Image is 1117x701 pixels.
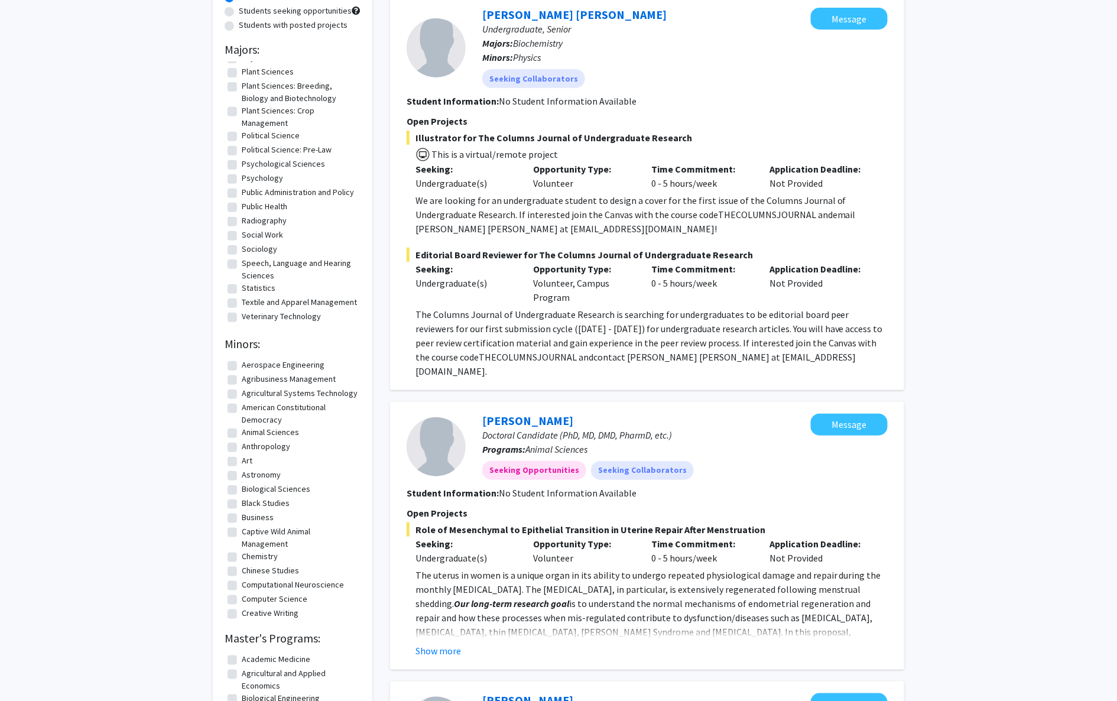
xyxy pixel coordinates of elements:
p: The Columns Journal of Undergraduate Research is searching for undergraduates to be editorial boa... [415,307,888,378]
span: Doctoral Candidate (PhD, MD, DMD, PharmD, etc.) [482,429,672,441]
label: Creative Writing [242,607,298,619]
div: Volunteer [525,537,643,565]
label: Astronomy [242,469,281,481]
label: Statistics [242,282,275,294]
span: Illustrator for The Columns Journal of Undergraduate Research [407,131,888,145]
label: Art [242,455,252,467]
label: Political Science: Pre-Law [242,144,332,156]
button: Show more [415,644,461,658]
iframe: Chat [9,648,50,692]
label: Plant Sciences [242,66,294,78]
label: Black Studies [242,497,290,509]
div: 0 - 5 hours/week [643,537,761,565]
div: 0 - 5 hours/week [643,262,761,304]
h2: Minors: [225,337,361,351]
span: Biochemistry [513,37,563,49]
a: [PERSON_NAME] [PERSON_NAME] [482,7,667,22]
span: Role of Mesenchymal to Epithelial Transition in Uterine Repair After Menstruation [407,522,888,537]
label: Computational Neuroscience [242,579,344,591]
label: Social Work [242,229,283,241]
p: We are looking for an undergraduate student to design a cover for the first issue of the Columns ... [415,193,888,236]
span: Open Projects [407,115,467,127]
label: Animal Sciences [242,426,299,439]
p: Opportunity Type: [534,262,634,276]
label: Sociology [242,243,277,255]
p: Seeking: [415,537,516,551]
mat-chip: Seeking Opportunities [482,461,586,480]
p: Application Deadline: [769,537,870,551]
p: The uterus in women is a unique organ in its ability to undergo repeated physiological damage and... [415,568,888,681]
label: Radiography [242,215,287,227]
label: Veterinary Technology [242,310,321,323]
label: Agribusiness Management [242,373,336,385]
b: Majors: [482,37,513,49]
mat-chip: Seeking Collaborators [591,461,694,480]
div: Undergraduate(s) [415,276,516,290]
label: Aerospace Engineering [242,359,324,371]
div: 0 - 5 hours/week [643,162,761,190]
label: Students with posted projects [239,19,348,31]
label: Agricultural Systems Technology [242,387,358,400]
span: This is a virtual/remote project [430,148,558,160]
p: Time Commitment: [652,262,752,276]
em: Our long-term research goal [454,598,569,609]
label: Anthropology [242,440,290,453]
label: Chemistry [242,550,278,563]
label: Psychological Sciences [242,158,325,170]
span: Undergraduate, Senior [482,23,571,35]
div: Volunteer, Campus Program [525,262,643,304]
p: Opportunity Type: [534,537,634,551]
label: American Constitutional Democracy [242,401,358,426]
h2: Master's Programs: [225,631,361,645]
label: Psychology [242,172,283,184]
b: Student Information: [407,95,499,107]
p: Opportunity Type: [534,162,634,176]
p: Time Commitment: [652,537,752,551]
button: Message Marissa LaMartina [811,414,888,436]
label: Speech, Language and Hearing Sciences [242,257,358,282]
span: Physics [513,51,541,63]
p: Time Commitment: [652,162,752,176]
div: Undergraduate(s) [415,176,516,190]
label: Chinese Studies [242,564,299,577]
span: No Student Information Available [499,487,637,499]
span: Open Projects [407,507,467,519]
label: Criminology/Criminal and Juvenile Justice [242,621,358,646]
span: Animal Sciences [525,443,587,455]
span: No Student Information Available [499,95,637,107]
div: Undergraduate(s) [415,551,516,565]
span: Editorial Board Reviewer for The Columns Journal of Undergraduate Research [407,248,888,262]
h2: Majors: [225,43,361,57]
p: Seeking: [415,262,516,276]
label: Agricultural and Applied Economics [242,667,358,692]
label: Captive Wild Animal Management [242,525,358,550]
label: Textile and Apparel Management [242,296,357,309]
div: Not Provided [761,537,879,565]
div: Not Provided [761,262,879,304]
label: Academic Medicine [242,653,310,666]
div: Not Provided [761,162,879,190]
label: Business [242,511,274,524]
span: THECOLUMNSJOURNAL and [718,209,833,220]
label: Plant Sciences: Breeding, Biology and Biotechnology [242,80,358,105]
label: Computer Science [242,593,307,605]
b: Programs: [482,443,525,455]
label: Plant Sciences: Crop Management [242,105,358,129]
div: Volunteer [525,162,643,190]
label: Public Administration and Policy [242,186,354,199]
span: THECOLUMNSJOURNAL and [479,351,593,363]
b: Student Information: [407,487,499,499]
mat-chip: Seeking Collaborators [482,69,585,88]
p: Application Deadline: [769,162,870,176]
label: Biological Sciences [242,483,310,495]
label: Political Science [242,129,300,142]
p: Seeking: [415,162,516,176]
label: Students seeking opportunities [239,5,352,17]
b: Minors: [482,51,513,63]
p: Application Deadline: [769,262,870,276]
a: [PERSON_NAME] [482,413,573,428]
label: Public Health [242,200,287,213]
button: Message Gibson Tschappler [811,8,888,30]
